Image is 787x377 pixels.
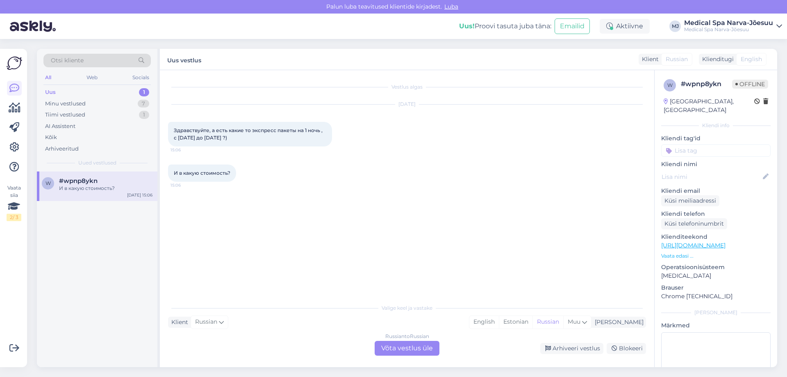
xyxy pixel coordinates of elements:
span: #wpnp8ykn [59,177,98,185]
div: И в какую стоимость? [59,185,152,192]
p: Brauser [661,283,771,292]
div: Uus [45,88,56,96]
div: Medical Spa Narva-Jõesuu [684,20,773,26]
span: English [741,55,762,64]
p: Klienditeekond [661,233,771,241]
div: Russian [532,316,563,328]
p: [MEDICAL_DATA] [661,272,771,280]
div: Võta vestlus üle [375,341,439,356]
div: Kliendi info [661,122,771,129]
span: Muu [568,318,580,325]
span: Uued vestlused [78,159,116,167]
div: Russian to Russian [385,333,429,340]
span: w [45,180,51,186]
div: Vaata siia [7,184,21,221]
div: Medical Spa Narva-Jõesuu [684,26,773,33]
span: Luba [442,3,461,10]
div: Küsi meiliaadressi [661,195,719,206]
span: Offline [732,80,768,89]
span: w [667,82,673,88]
p: Märkmed [661,321,771,330]
div: Valige keel ja vastake [168,304,646,312]
div: 7 [138,100,149,108]
div: Tiimi vestlused [45,111,85,119]
div: Klient [639,55,659,64]
div: Proovi tasuta juba täna: [459,21,551,31]
span: 15:06 [171,182,201,188]
div: English [469,316,499,328]
div: Minu vestlused [45,100,86,108]
div: [DATE] [168,101,646,108]
p: Kliendi email [661,187,771,195]
p: Vaata edasi ... [661,252,771,260]
input: Lisa nimi [662,172,761,181]
div: 1 [139,111,149,119]
span: И в какую стоимость? [174,170,230,176]
div: Aktiivne [600,19,650,34]
span: Здравствуйте, а есть какие то экспресс пакеты на 1 ночь , с [DATE] до [DATE] ?) [174,127,324,141]
div: Vestlus algas [168,83,646,91]
div: Kõik [45,133,57,142]
div: Küsi telefoninumbrit [661,218,727,229]
div: [DATE] 15:06 [127,192,152,198]
div: [PERSON_NAME] [661,309,771,316]
div: Arhiveeritud [45,145,79,153]
div: 1 [139,88,149,96]
div: [GEOGRAPHIC_DATA], [GEOGRAPHIC_DATA] [664,97,754,114]
img: Askly Logo [7,55,22,71]
p: Kliendi nimi [661,160,771,169]
div: Klienditugi [699,55,734,64]
a: [URL][DOMAIN_NAME] [661,242,726,249]
div: Arhiveeri vestlus [540,343,603,354]
div: [PERSON_NAME] [591,318,644,327]
div: All [43,72,53,83]
div: # wpnp8ykn [681,79,732,89]
span: 15:06 [171,147,201,153]
div: Web [85,72,99,83]
b: Uus! [459,22,475,30]
span: Otsi kliente [51,56,84,65]
div: Klient [168,318,188,327]
button: Emailid [555,18,590,34]
div: Socials [131,72,151,83]
span: Russian [666,55,688,64]
div: Blokeeri [607,343,646,354]
p: Operatsioonisüsteem [661,263,771,272]
a: Medical Spa Narva-JõesuuMedical Spa Narva-Jõesuu [684,20,782,33]
div: Estonian [499,316,532,328]
div: 2 / 3 [7,214,21,221]
span: Russian [195,318,217,327]
p: Chrome [TECHNICAL_ID] [661,292,771,301]
div: AI Assistent [45,122,75,130]
div: MJ [669,21,681,32]
p: Kliendi telefon [661,210,771,218]
label: Uus vestlus [167,54,201,65]
input: Lisa tag [661,144,771,157]
p: Kliendi tag'id [661,134,771,143]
